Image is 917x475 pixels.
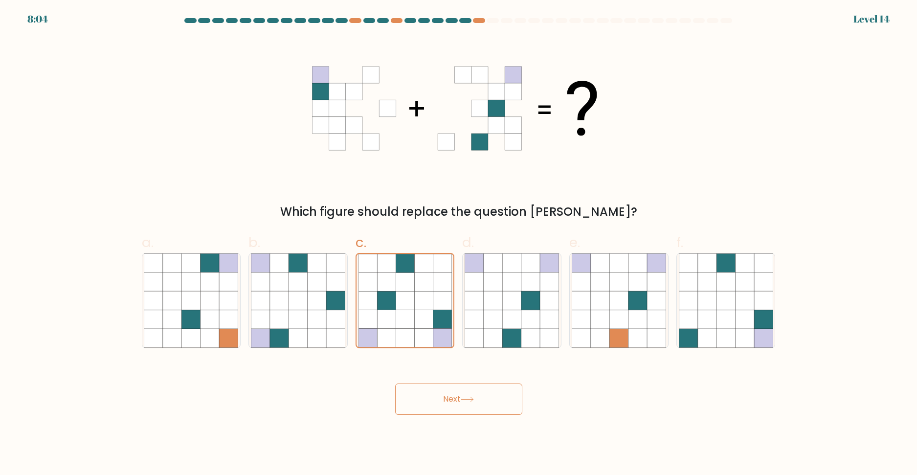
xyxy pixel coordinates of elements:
span: d. [462,233,474,252]
span: b. [248,233,260,252]
button: Next [395,384,522,415]
span: a. [142,233,154,252]
span: f. [676,233,683,252]
div: Which figure should replace the question [PERSON_NAME]? [148,203,770,221]
div: Level 14 [853,12,890,26]
span: e. [569,233,580,252]
div: 8:04 [27,12,48,26]
span: c. [356,233,366,252]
